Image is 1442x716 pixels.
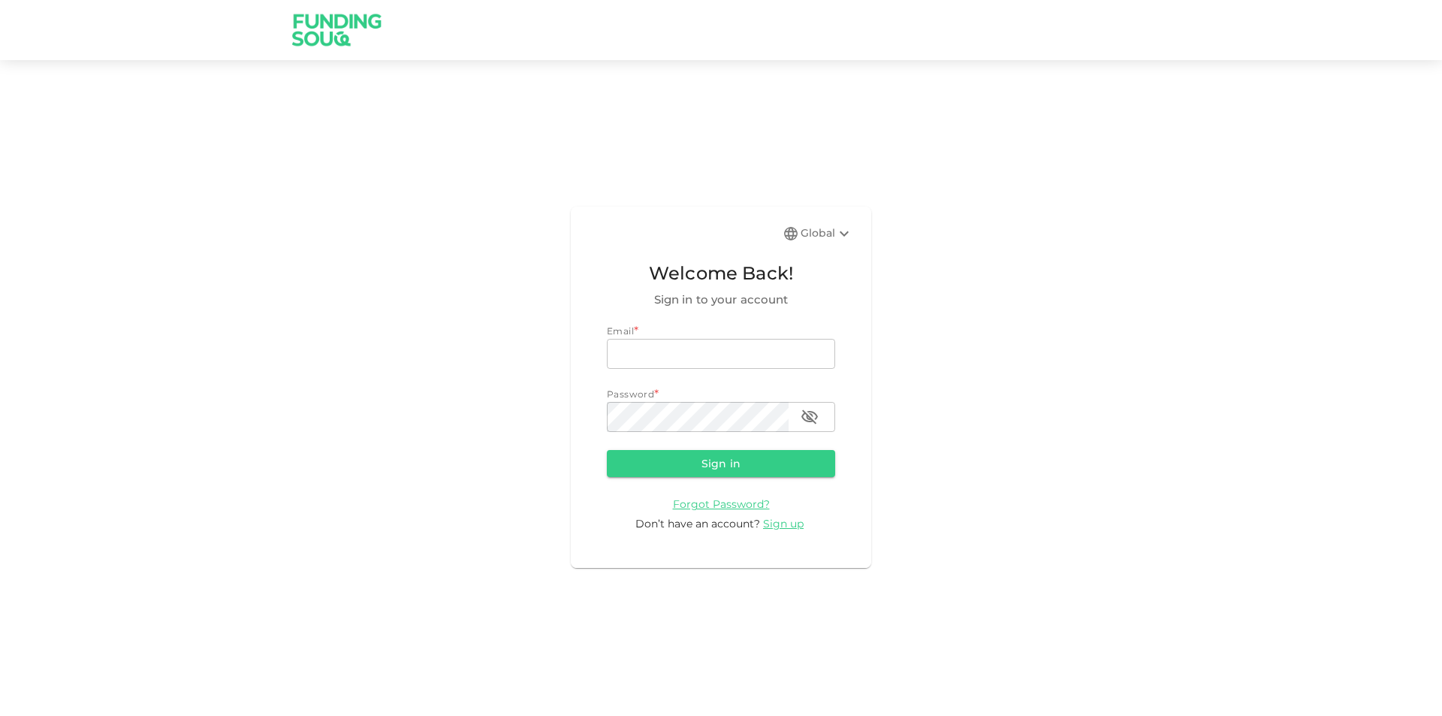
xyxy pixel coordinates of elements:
[607,388,654,400] span: Password
[607,339,835,369] input: email
[607,259,835,288] span: Welcome Back!
[635,517,760,530] span: Don’t have an account?
[801,225,853,243] div: Global
[607,325,634,337] span: Email
[607,450,835,477] button: Sign in
[607,291,835,309] span: Sign in to your account
[763,517,804,530] span: Sign up
[673,497,770,511] a: Forgot Password?
[607,402,789,432] input: password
